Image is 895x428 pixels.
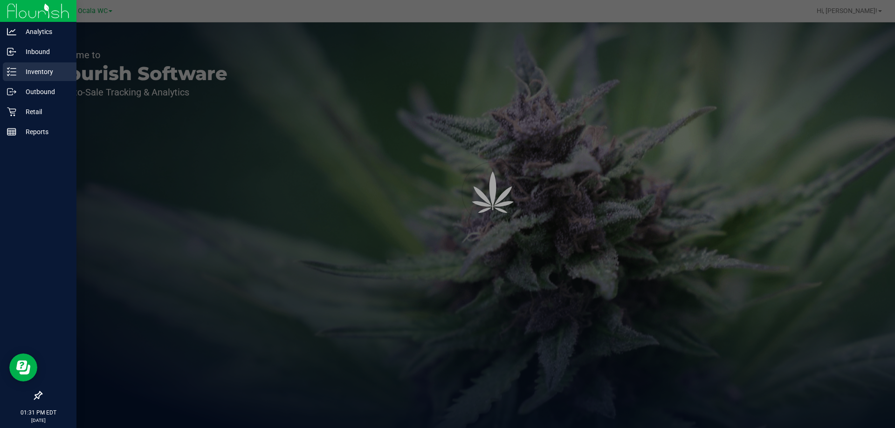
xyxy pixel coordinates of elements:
[16,66,72,77] p: Inventory
[7,67,16,76] inline-svg: Inventory
[7,107,16,116] inline-svg: Retail
[16,86,72,97] p: Outbound
[16,106,72,117] p: Retail
[16,26,72,37] p: Analytics
[7,127,16,136] inline-svg: Reports
[9,353,37,381] iframe: Resource center
[7,27,16,36] inline-svg: Analytics
[16,46,72,57] p: Inbound
[4,408,72,417] p: 01:31 PM EDT
[7,87,16,96] inline-svg: Outbound
[7,47,16,56] inline-svg: Inbound
[16,126,72,137] p: Reports
[4,417,72,424] p: [DATE]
